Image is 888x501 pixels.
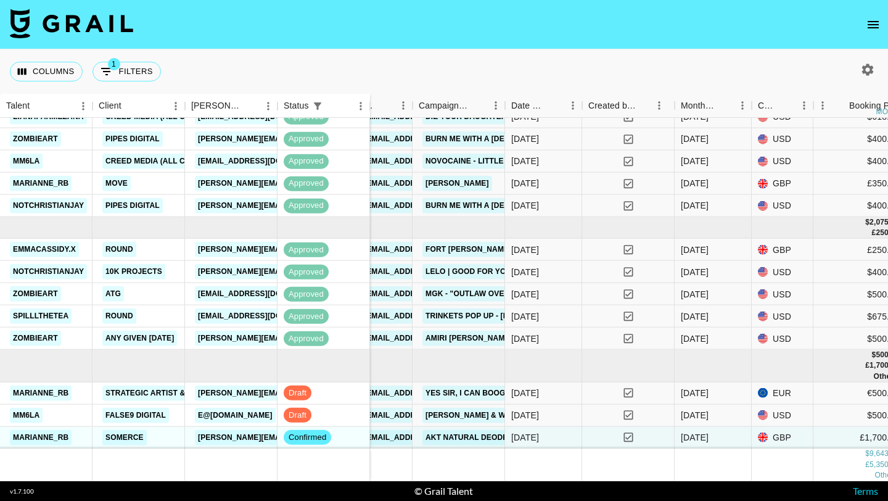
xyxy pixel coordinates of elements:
[195,286,333,302] a: [EMAIL_ADDRESS][DOMAIN_NAME]
[195,429,459,445] a: [PERSON_NAME][EMAIL_ADDRESS][PERSON_NAME][DOMAIN_NAME]
[284,155,329,167] span: approved
[588,94,636,118] div: Created by Grail Team
[505,94,582,118] div: Date Created
[832,97,849,114] button: Sort
[681,133,709,145] div: Jul '25
[102,154,231,169] a: Creed Media (All Campaigns)
[487,96,505,115] button: Menu
[102,331,177,346] a: Any given [DATE]
[10,131,61,147] a: zombieart
[511,155,539,167] div: 11/06/2025
[681,155,709,167] div: Jul '25
[865,449,869,459] div: $
[166,97,185,115] button: Menu
[99,94,121,118] div: Client
[326,97,343,115] button: Sort
[582,94,675,118] div: Created by Grail Team
[102,198,163,213] a: Pipes Digital
[546,97,564,114] button: Sort
[191,94,242,118] div: [PERSON_NAME]
[511,243,539,255] div: 22/08/2025
[10,154,43,169] a: mm6la
[636,97,654,114] button: Sort
[108,58,120,70] span: 1
[733,96,752,115] button: Menu
[284,333,329,344] span: approved
[511,177,539,189] div: 14/07/2025
[752,239,813,261] div: GBP
[284,133,329,145] span: approved
[422,154,533,169] a: NOVOCAINE - little image
[309,97,326,115] button: Show filters
[10,308,72,324] a: spilllthetea
[10,198,87,213] a: notchristianjay
[6,94,30,118] div: Talent
[778,97,795,114] button: Sort
[752,94,813,118] div: Currency
[681,310,709,322] div: Aug '25
[853,485,878,497] a: Terms
[650,96,668,115] button: Menu
[102,407,169,423] a: False9 Digital
[511,265,539,278] div: 12/08/2025
[752,261,813,283] div: USD
[102,286,124,302] a: ATG
[752,426,813,449] div: GBP
[716,97,733,114] button: Sort
[681,177,709,189] div: Jul '25
[758,94,778,118] div: Currency
[511,199,539,212] div: 24/07/2025
[195,308,333,324] a: [EMAIL_ADDRESS][DOMAIN_NAME]
[422,407,581,423] a: [PERSON_NAME] & WizKid - Cash Flow
[422,286,537,302] a: MGK - "Outlaw Overture"
[752,128,813,151] div: USD
[419,94,469,118] div: Campaign (Type)
[195,385,396,400] a: [PERSON_NAME][EMAIL_ADDRESS][DOMAIN_NAME]
[872,228,876,238] div: £
[422,198,641,213] a: Burn Me With A [DEMOGRAPHIC_DATA] - VIOLENT VIRA
[102,385,239,400] a: Strategic Artist & Repertoire
[752,305,813,328] div: USD
[681,409,709,421] div: Sep '25
[284,387,311,399] span: draft
[752,151,813,173] div: USD
[351,97,370,115] button: Menu
[102,131,163,147] a: Pipes Digital
[277,94,370,118] div: Status
[752,382,813,404] div: EUR
[511,133,539,145] div: 24/07/2025
[865,360,869,371] div: £
[394,96,413,115] button: Menu
[681,288,709,300] div: Aug '25
[813,96,832,115] button: Menu
[284,244,329,255] span: approved
[681,199,709,212] div: Jul '25
[414,485,473,497] div: © Grail Talent
[752,195,813,217] div: USD
[752,283,813,305] div: USD
[195,264,459,279] a: [PERSON_NAME][EMAIL_ADDRESS][PERSON_NAME][DOMAIN_NAME]
[795,96,813,115] button: Menu
[422,264,552,279] a: Lelo | Good For Your Health
[259,97,277,115] button: Menu
[195,407,276,423] a: e@[DOMAIN_NAME]
[284,178,329,189] span: approved
[10,487,34,495] div: v 1.7.100
[284,94,309,118] div: Status
[511,387,539,399] div: 28/08/2025
[121,97,139,115] button: Sort
[10,264,87,279] a: notchristianjay
[195,176,396,191] a: [PERSON_NAME][EMAIL_ADDRESS][DOMAIN_NAME]
[752,328,813,350] div: USD
[74,97,92,115] button: Menu
[681,431,709,444] div: Sep '25
[102,429,147,445] a: Somerce
[422,385,516,400] a: Yes Sir, I Can Boogie
[865,460,869,470] div: £
[422,308,567,324] a: Trinkets Pop Up - [PERSON_NAME]
[681,387,709,399] div: Sep '25
[284,432,331,444] span: confirmed
[10,242,79,257] a: emmacassidy.x
[422,429,532,445] a: AKT Natural Deoderant
[284,288,329,300] span: approved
